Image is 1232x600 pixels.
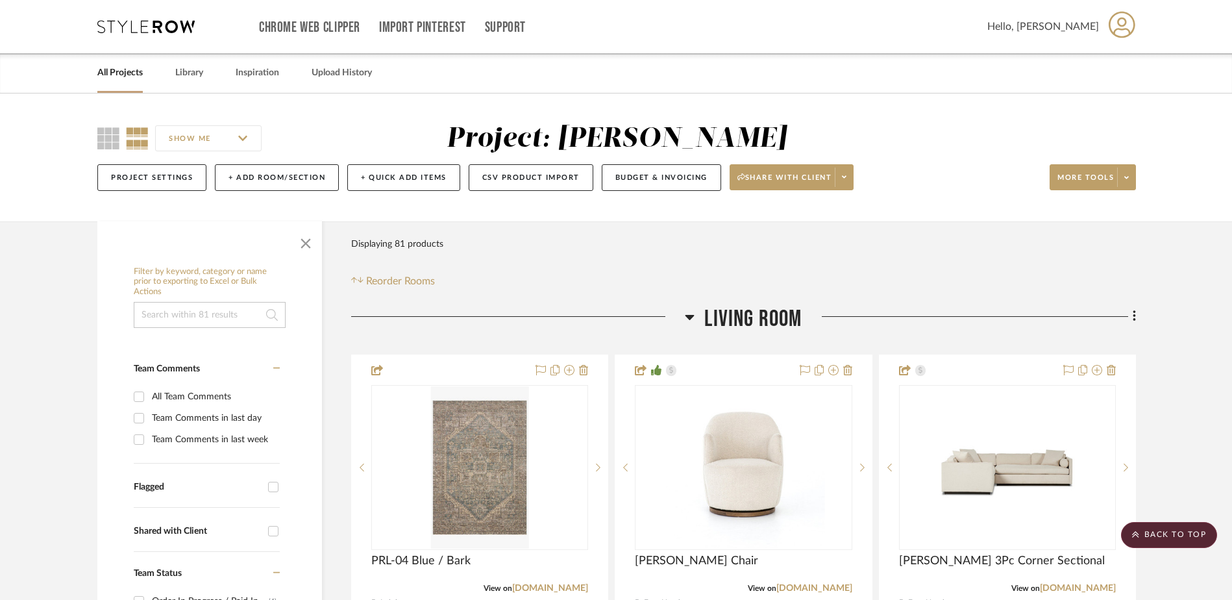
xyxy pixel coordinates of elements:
[134,302,286,328] input: Search within 81 results
[737,173,832,192] span: Share with client
[926,386,1089,549] img: Sawyer 3Pc Corner Sectional
[351,231,443,257] div: Displaying 81 products
[312,64,372,82] a: Upload History
[152,386,277,407] div: All Team Comments
[152,429,277,450] div: Team Comments in last week
[512,584,588,593] a: [DOMAIN_NAME]
[366,273,435,289] span: Reorder Rooms
[430,386,528,549] img: PRL-04 Blue / Bark
[748,584,776,592] span: View on
[1057,173,1114,192] span: More tools
[485,22,526,33] a: Support
[1050,164,1136,190] button: More tools
[134,364,200,373] span: Team Comments
[351,273,435,289] button: Reorder Rooms
[1011,584,1040,592] span: View on
[347,164,460,191] button: + Quick Add Items
[704,305,802,333] span: Living Room
[134,482,262,493] div: Flagged
[635,386,851,549] div: 0
[134,267,286,297] h6: Filter by keyword, category or name prior to exporting to Excel or Bulk Actions
[293,228,319,254] button: Close
[469,164,593,191] button: CSV Product Import
[899,554,1105,568] span: [PERSON_NAME] 3Pc Corner Sectional
[1121,522,1217,548] scroll-to-top-button: BACK TO TOP
[259,22,360,33] a: Chrome Web Clipper
[1040,584,1116,593] a: [DOMAIN_NAME]
[175,64,203,82] a: Library
[635,554,758,568] span: [PERSON_NAME] Chair
[215,164,339,191] button: + Add Room/Section
[662,386,824,549] img: Aurora Swivel Chair
[134,569,182,578] span: Team Status
[730,164,854,190] button: Share with client
[987,19,1099,34] span: Hello, [PERSON_NAME]
[776,584,852,593] a: [DOMAIN_NAME]
[236,64,279,82] a: Inspiration
[371,554,471,568] span: PRL-04 Blue / Bark
[97,64,143,82] a: All Projects
[379,22,466,33] a: Import Pinterest
[134,526,262,537] div: Shared with Client
[602,164,721,191] button: Budget & Invoicing
[484,584,512,592] span: View on
[447,125,787,153] div: Project: [PERSON_NAME]
[97,164,206,191] button: Project Settings
[372,386,587,549] div: 0
[152,408,277,429] div: Team Comments in last day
